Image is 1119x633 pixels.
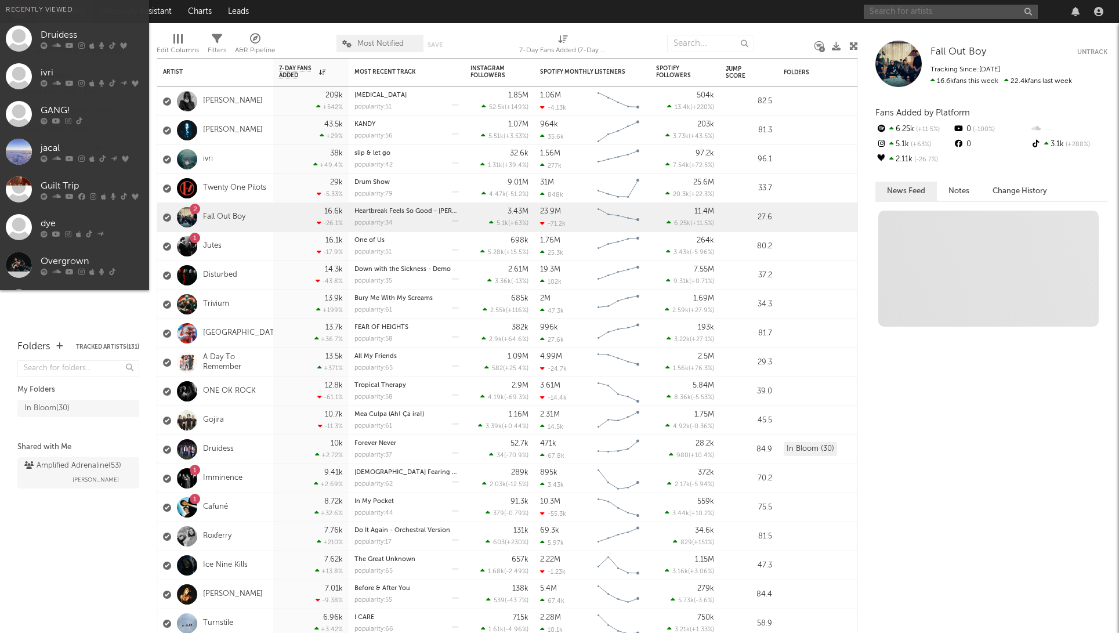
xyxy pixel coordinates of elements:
[315,451,343,459] div: +2.72 %
[203,618,233,628] a: Turnstile
[354,527,450,534] a: Do It Again - Orchestral Version
[354,382,459,389] div: Tropical Therapy
[540,278,562,285] div: 102k
[592,290,644,319] svg: Chart title
[540,220,566,227] div: -71.2k
[203,328,281,338] a: [GEOGRAPHIC_DATA]
[673,424,690,430] span: 4.92k
[354,266,451,273] a: Down with the Sickness - Demo
[510,237,528,244] div: 698k
[540,394,567,401] div: -14.4k
[510,150,528,157] div: 32.6k
[508,353,528,360] div: 1.09M
[17,360,139,377] input: Search for folders...
[354,365,393,371] div: popularity: 65
[930,47,986,57] span: Fall Out Boy
[665,364,714,372] div: ( )
[325,382,343,389] div: 12.8k
[354,237,385,244] a: One of Us
[317,248,343,256] div: -17.9 %
[354,150,390,157] a: slip & let go
[478,422,528,430] div: ( )
[314,335,343,343] div: +36.7 %
[354,336,393,342] div: popularity: 58
[726,66,755,79] div: Jump Score
[163,68,250,75] div: Artist
[667,35,754,52] input: Search...
[481,190,528,198] div: ( )
[540,382,560,389] div: 3.61M
[354,382,406,389] a: Tropical Therapy
[540,121,558,128] div: 964k
[203,444,234,454] a: Druidess
[354,353,459,360] div: All My Friends
[203,502,228,512] a: Cafuné
[208,44,226,57] div: Filters
[354,249,392,255] div: popularity: 51
[208,29,226,63] div: Filters
[354,179,459,186] div: Drum Show
[510,220,527,227] span: +63 %
[875,182,937,201] button: News Feed
[540,68,627,75] div: Spotify Monthly Listeners
[325,266,343,273] div: 14.3k
[1064,142,1090,148] span: +288 %
[512,324,528,331] div: 382k
[41,179,143,193] div: Guilt Trip
[41,142,143,155] div: jacal
[354,237,459,244] div: One of Us
[354,208,509,215] a: Heartbreak Feels So Good - [PERSON_NAME] Remix
[937,182,981,201] button: Notes
[203,125,263,135] a: [PERSON_NAME]
[203,183,266,193] a: Twenty One Pilots
[592,406,644,435] svg: Chart title
[673,162,689,169] span: 7.54k
[864,5,1038,19] input: Search for artists
[497,220,508,227] span: 5.1k
[317,190,343,198] div: -5.33 %
[592,377,644,406] svg: Chart title
[981,182,1059,201] button: Change History
[489,219,528,227] div: ( )
[693,382,714,389] div: 5.84M
[508,92,528,99] div: 1.85M
[203,415,224,425] a: Gojira
[930,66,1000,73] span: Tracking Since: [DATE]
[354,324,459,331] div: FEAR OF HEIGHTS
[354,191,393,197] div: popularity: 79
[656,65,697,79] div: Spotify Followers
[540,179,554,186] div: 31M
[505,366,527,372] span: +25.4 %
[316,103,343,111] div: +542 %
[674,220,690,227] span: 6.25k
[540,249,563,256] div: 25.3k
[157,29,199,63] div: Edit Columns
[325,324,343,331] div: 13.7k
[666,277,714,285] div: ( )
[317,393,343,401] div: -61.1 %
[203,589,263,599] a: [PERSON_NAME]
[203,241,222,251] a: Jutes
[203,96,263,106] a: [PERSON_NAME]
[313,161,343,169] div: +49.4 %
[488,133,504,140] span: 5.51k
[17,400,139,417] a: In Bloom(30)
[726,443,772,457] div: 84.9
[41,217,143,231] div: dye
[693,179,714,186] div: 25.6M
[540,365,567,372] div: -24.7k
[875,122,953,137] div: 6.25k
[41,66,143,80] div: ivri
[696,440,714,447] div: 28.2k
[691,162,712,169] span: +72.5 %
[726,182,772,196] div: 33.7
[325,353,343,360] div: 13.5k
[354,92,459,99] div: Muse
[504,337,527,343] span: +64.6 %
[487,277,528,285] div: ( )
[592,203,644,232] svg: Chart title
[667,219,714,227] div: ( )
[875,137,953,152] div: 5.1k
[513,278,527,285] span: -13 %
[667,393,714,401] div: ( )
